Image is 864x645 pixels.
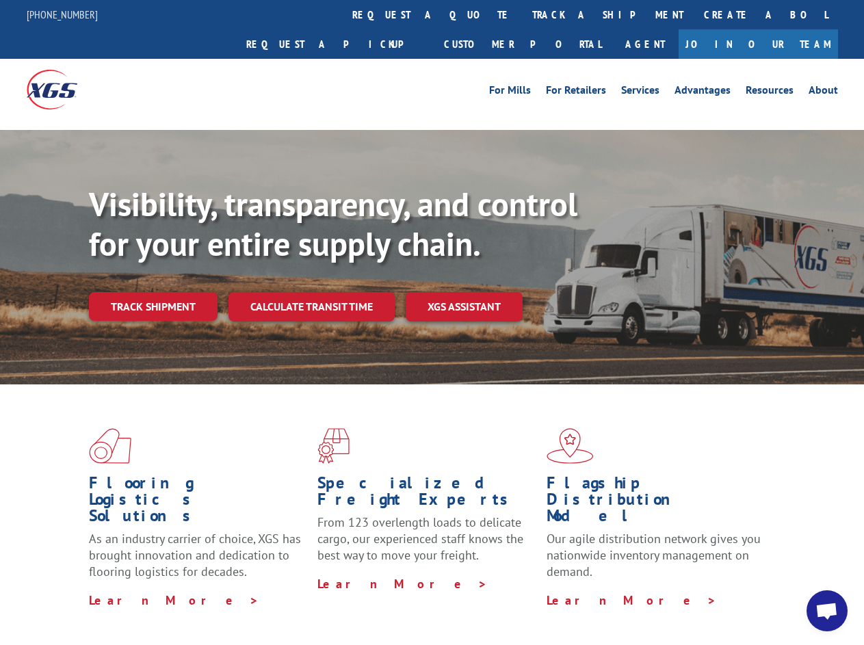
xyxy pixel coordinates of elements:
span: Our agile distribution network gives you nationwide inventory management on demand. [547,531,761,579]
p: From 123 overlength loads to delicate cargo, our experienced staff knows the best way to move you... [317,514,536,575]
a: About [809,85,838,100]
img: xgs-icon-flagship-distribution-model-red [547,428,594,464]
a: Learn More > [547,592,717,608]
a: Track shipment [89,292,218,321]
a: For Mills [489,85,531,100]
b: Visibility, transparency, and control for your entire supply chain. [89,183,577,265]
a: Services [621,85,659,100]
span: As an industry carrier of choice, XGS has brought innovation and dedication to flooring logistics... [89,531,301,579]
a: Customer Portal [434,29,612,59]
a: XGS ASSISTANT [406,292,523,321]
h1: Specialized Freight Experts [317,475,536,514]
a: Agent [612,29,679,59]
a: For Retailers [546,85,606,100]
h1: Flagship Distribution Model [547,475,765,531]
img: xgs-icon-total-supply-chain-intelligence-red [89,428,131,464]
a: Join Our Team [679,29,838,59]
h1: Flooring Logistics Solutions [89,475,307,531]
a: Calculate transit time [228,292,395,321]
a: Learn More > [317,576,488,592]
a: Advantages [675,85,731,100]
a: Resources [746,85,794,100]
div: Open chat [807,590,848,631]
a: Learn More > [89,592,259,608]
a: [PHONE_NUMBER] [27,8,98,21]
a: Request a pickup [236,29,434,59]
img: xgs-icon-focused-on-flooring-red [317,428,350,464]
